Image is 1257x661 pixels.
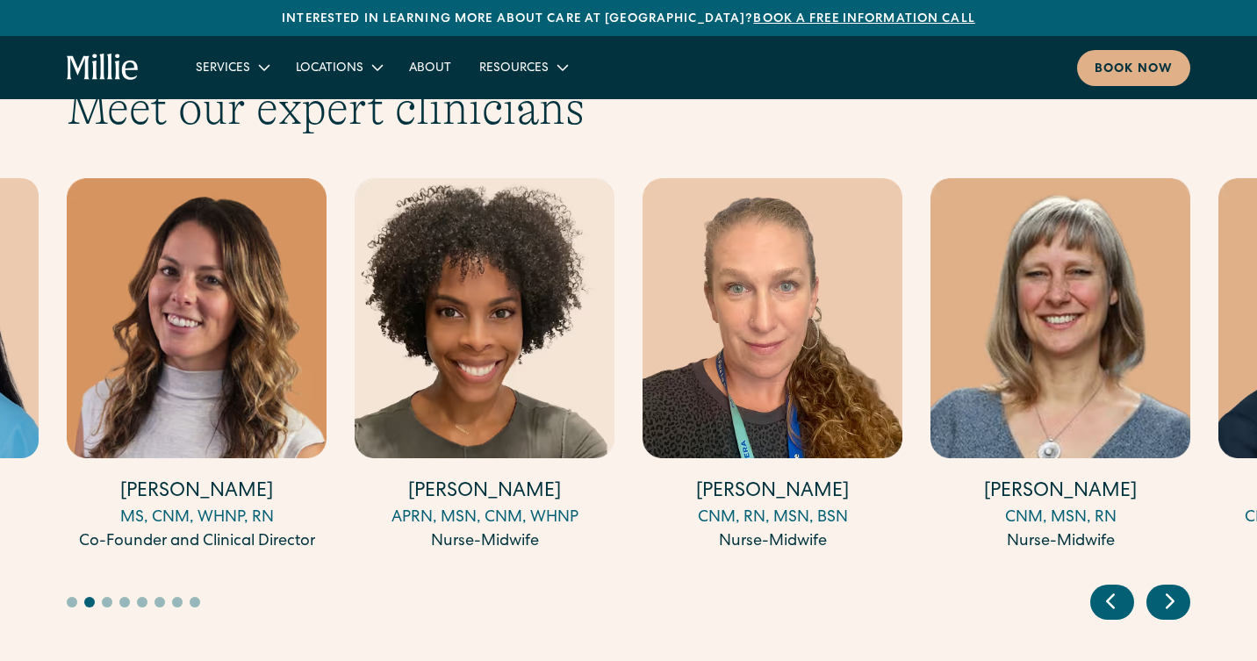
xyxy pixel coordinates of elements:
div: 6 / 17 [930,178,1190,557]
button: Go to slide 8 [190,597,200,607]
div: 5 / 17 [643,178,902,557]
button: Go to slide 6 [154,597,165,607]
div: Services [196,60,250,78]
h4: [PERSON_NAME] [355,479,614,507]
div: Locations [296,60,363,78]
button: Go to slide 7 [172,597,183,607]
div: 4 / 17 [355,178,614,557]
div: Locations [282,53,395,82]
button: Go to slide 3 [102,597,112,607]
h4: [PERSON_NAME] [930,479,1190,507]
div: Previous slide [1090,585,1134,620]
div: Nurse-Midwife [355,530,614,554]
div: Services [182,53,282,82]
a: Book now [1077,50,1190,86]
div: APRN, MSN, CNM, WHNP [355,507,614,530]
a: [PERSON_NAME]CNM, MSN, RNNurse-Midwife [930,178,1190,554]
div: Resources [465,53,580,82]
div: 3 / 17 [67,178,327,557]
button: Go to slide 5 [137,597,147,607]
div: CNM, RN, MSN, BSN [643,507,902,530]
a: [PERSON_NAME]CNM, RN, MSN, BSNNurse-Midwife [643,178,902,554]
h4: [PERSON_NAME] [67,479,327,507]
div: Resources [479,60,549,78]
a: Book a free information call [753,13,974,25]
a: [PERSON_NAME]APRN, MSN, CNM, WHNPNurse-Midwife [355,178,614,554]
div: Nurse-Midwife [930,530,1190,554]
div: Book now [1095,61,1173,79]
button: Go to slide 1 [67,597,77,607]
div: CNM, MSN, RN [930,507,1190,530]
div: Co-Founder and Clinical Director [67,530,327,554]
div: Next slide [1146,585,1190,620]
h4: [PERSON_NAME] [643,479,902,507]
div: Nurse-Midwife [643,530,902,554]
a: home [67,54,140,82]
button: Go to slide 2 [84,597,95,607]
button: Go to slide 4 [119,597,130,607]
h2: Meet our expert clinicians [67,82,1190,136]
a: [PERSON_NAME]MS, CNM, WHNP, RNCo-Founder and Clinical Director [67,178,327,554]
a: About [395,53,465,82]
div: MS, CNM, WHNP, RN [67,507,327,530]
